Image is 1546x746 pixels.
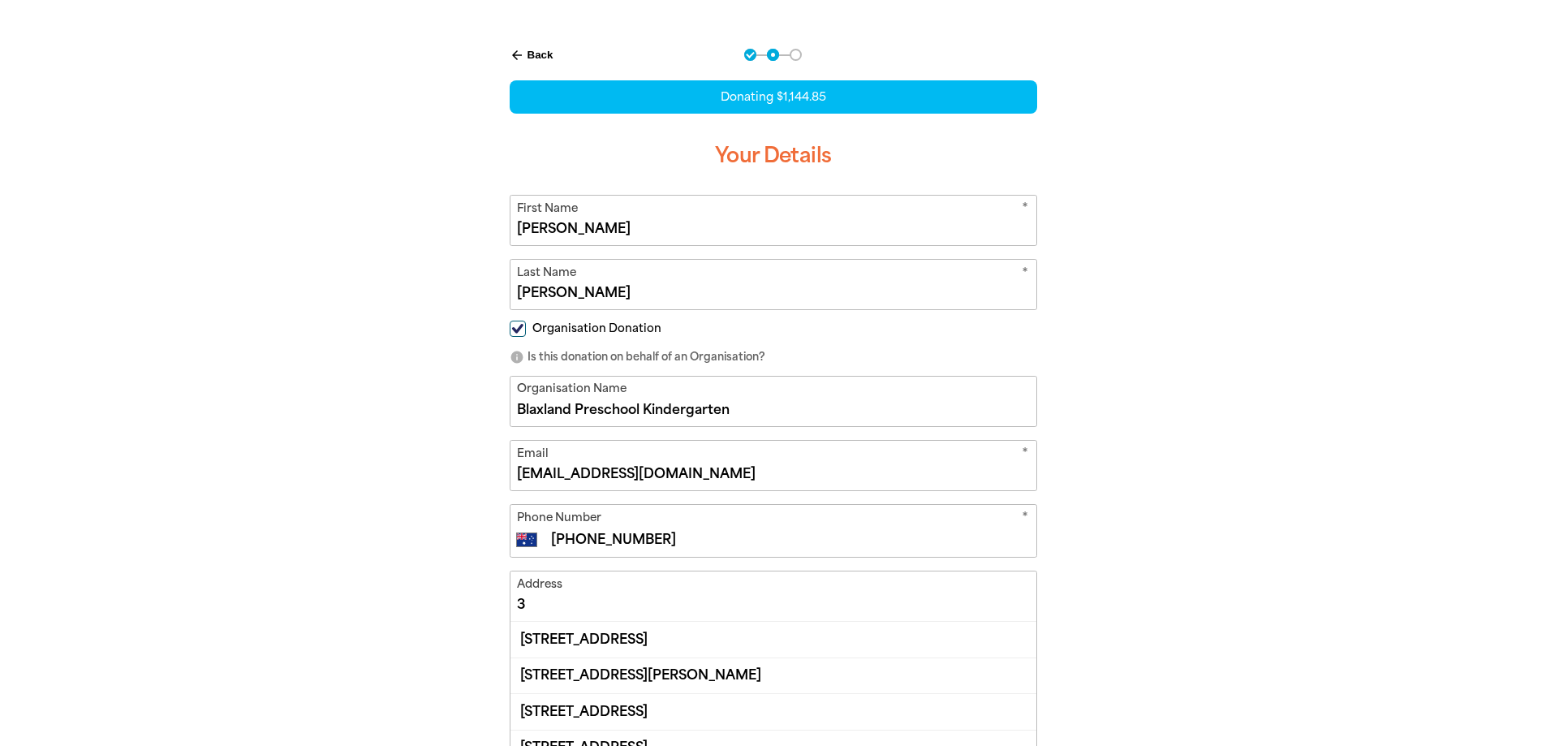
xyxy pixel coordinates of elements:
div: [STREET_ADDRESS][PERSON_NAME] [510,658,1036,693]
i: info [510,350,524,364]
button: Back [503,41,560,69]
div: Donating $1,144.85 [510,80,1037,114]
i: Required [1022,509,1028,529]
h3: Your Details [510,130,1037,182]
span: Organisation Donation [532,321,661,336]
button: Navigate to step 3 of 3 to enter your payment details [790,49,802,61]
div: [STREET_ADDRESS] [510,622,1036,657]
p: Is this donation on behalf of an Organisation? [510,349,1037,365]
button: Navigate to step 1 of 3 to enter your donation amount [744,49,756,61]
input: Organisation Donation [510,321,526,337]
i: arrow_back [510,48,524,63]
div: [STREET_ADDRESS] [510,693,1036,729]
button: Navigate to step 2 of 3 to enter your details [767,49,779,61]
